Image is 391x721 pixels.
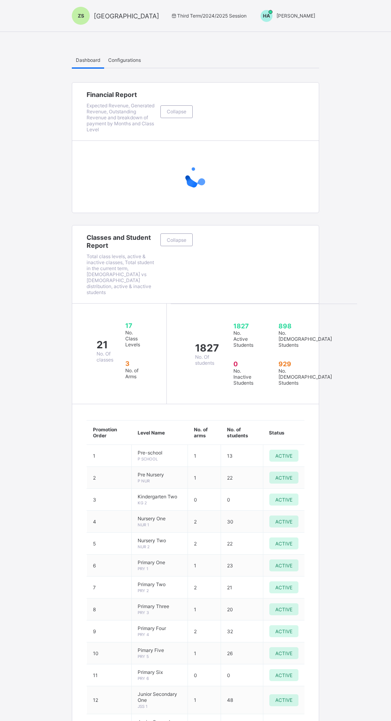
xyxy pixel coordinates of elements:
[275,563,292,569] span: ACTIVE
[275,541,292,547] span: ACTIVE
[138,632,149,637] span: PRY 4
[138,581,182,587] span: Primary Two
[87,555,132,577] td: 6
[188,533,221,555] td: 2
[87,511,132,533] td: 4
[87,642,132,664] td: 10
[221,599,263,620] td: 20
[167,237,186,243] span: Collapse
[278,322,332,330] span: 898
[221,511,263,533] td: 30
[188,511,221,533] td: 2
[188,599,221,620] td: 1
[221,686,263,714] td: 48
[138,516,182,521] span: Nursery One
[87,533,132,555] td: 5
[167,109,186,115] span: Collapse
[138,450,182,456] span: Pre-school
[94,12,159,20] span: [GEOGRAPHIC_DATA]
[138,537,182,543] span: Nursery Two
[275,628,292,634] span: ACTIVE
[188,489,221,511] td: 0
[221,577,263,599] td: 21
[188,620,221,642] td: 2
[138,625,182,631] span: Primary Four
[87,599,132,620] td: 8
[275,497,292,503] span: ACTIVE
[221,620,263,642] td: 32
[138,478,150,483] span: P Nur
[87,91,156,99] span: Financial Report
[278,330,332,348] span: No. [DEMOGRAPHIC_DATA] Students
[87,686,132,714] td: 12
[170,13,247,19] span: session/term information
[233,322,253,330] span: 1827
[132,421,188,445] th: Level Name
[276,13,315,19] span: [PERSON_NAME]
[275,475,292,481] span: ACTIVE
[138,654,149,659] span: PRY 5
[188,642,221,664] td: 1
[263,421,304,445] th: Status
[275,697,292,703] span: ACTIVE
[78,13,84,19] span: ZS
[87,421,132,445] th: Promotion Order
[76,57,100,63] span: Dashboard
[125,322,140,330] span: 17
[125,330,140,348] span: No. Class Levels
[87,233,156,249] span: Classes and Student Report
[87,489,132,511] td: 3
[275,672,292,678] span: ACTIVE
[138,704,148,709] span: JSS 1
[138,544,150,549] span: NUR 2
[125,367,138,379] span: No. of Arms
[87,445,132,467] td: 1
[138,669,182,675] span: Primary Six
[221,555,263,577] td: 23
[188,664,221,686] td: 0
[188,577,221,599] td: 2
[188,421,221,445] th: No. of arms
[275,519,292,525] span: ACTIVE
[108,57,141,63] span: Configurations
[97,339,113,351] span: 21
[221,489,263,511] td: 0
[188,555,221,577] td: 1
[138,647,182,653] span: Pimary Five
[221,467,263,489] td: 22
[221,421,263,445] th: No. of students
[195,354,214,366] span: No. Of students
[87,664,132,686] td: 11
[221,533,263,555] td: 22
[138,500,147,505] span: KG 2
[221,445,263,467] td: 13
[138,559,182,565] span: Primary One
[275,453,292,459] span: ACTIVE
[138,566,148,571] span: PRY 1
[195,342,219,354] span: 1827
[125,360,140,367] span: 3
[188,686,221,714] td: 1
[263,13,270,19] span: HA
[278,368,332,386] span: No. [DEMOGRAPHIC_DATA] Students
[87,103,154,132] span: Expected Revenue, Generated Revenue, Outstanding Revenue and breakdown of payment by Months and C...
[97,351,113,363] span: No. Of classes
[233,368,253,386] span: No. Inactive Students
[87,253,154,295] span: Total class levels, active & inactive classes, Total student in the current term, [DEMOGRAPHIC_DA...
[233,330,253,348] span: No. Active Students
[138,691,182,703] span: Junior Secondary One
[275,585,292,591] span: ACTIVE
[138,472,182,478] span: Pre Nursery
[87,577,132,599] td: 7
[275,650,292,656] span: ACTIVE
[221,664,263,686] td: 0
[138,494,182,500] span: Kindergarten Two
[275,606,292,612] span: ACTIVE
[233,360,253,368] span: 0
[188,467,221,489] td: 1
[188,445,221,467] td: 1
[138,522,149,527] span: NUR 1
[87,467,132,489] td: 2
[138,456,158,461] span: P School
[138,676,149,681] span: PRY 6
